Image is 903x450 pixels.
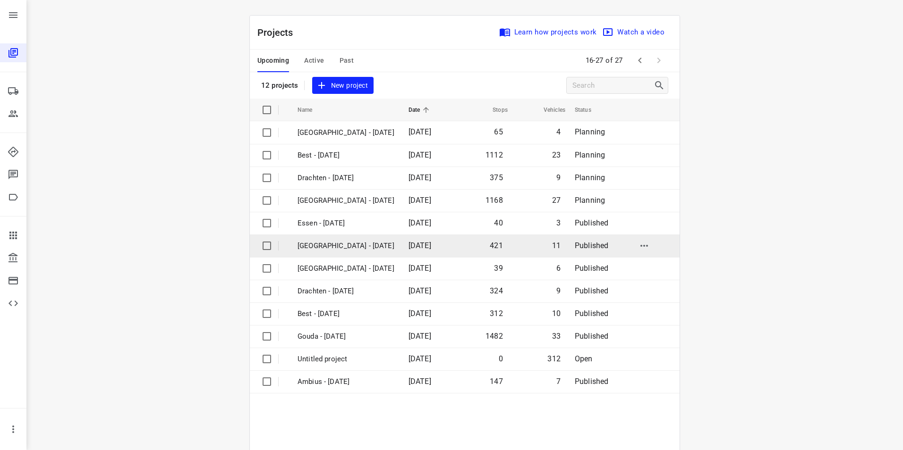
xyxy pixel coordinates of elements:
span: 39 [494,264,503,273]
p: Antwerpen - Tuesday [298,263,394,274]
span: 324 [490,286,503,295]
span: [DATE] [409,332,431,341]
p: Antwerpen - Wednesday [298,127,394,138]
span: [DATE] [409,127,431,136]
span: 9 [556,173,561,182]
span: 421 [490,241,503,250]
p: Best - Wednesday [298,150,394,161]
span: [DATE] [409,377,431,386]
p: 12 projects [261,81,298,90]
span: 1112 [486,150,503,159]
span: [DATE] [409,196,431,205]
span: 65 [494,127,503,136]
span: Published [575,241,609,250]
span: [DATE] [409,354,431,363]
input: Search projects [572,78,654,93]
span: Upcoming [257,55,289,67]
span: 23 [552,150,561,159]
p: Ambius - Monday [298,376,394,387]
span: 9 [556,286,561,295]
span: Previous Page [630,51,649,70]
span: Next Page [649,51,668,70]
span: [DATE] [409,218,431,227]
span: Published [575,332,609,341]
span: 16-27 of 27 [582,50,627,71]
span: [DATE] [409,173,431,182]
span: Published [575,286,609,295]
p: Essen - [DATE] [298,218,394,229]
span: 1168 [486,196,503,205]
span: Stops [480,104,508,116]
p: Untitled project [298,354,394,365]
span: Open [575,354,593,363]
span: Past [340,55,354,67]
p: Best - Tuesday [298,308,394,319]
span: 10 [552,309,561,318]
span: Active [304,55,324,67]
span: [DATE] [409,241,431,250]
span: 7 [556,377,561,386]
span: Published [575,264,609,273]
span: 11 [552,241,561,250]
span: 1482 [486,332,503,341]
span: Published [575,377,609,386]
span: [DATE] [409,150,431,159]
span: 375 [490,173,503,182]
span: 147 [490,377,503,386]
span: Status [575,104,604,116]
span: Date [409,104,433,116]
span: Planning [575,127,605,136]
span: Vehicles [531,104,565,116]
span: 33 [552,332,561,341]
span: Planning [575,173,605,182]
span: Planning [575,150,605,159]
span: 40 [494,218,503,227]
span: [DATE] [409,286,431,295]
span: [DATE] [409,264,431,273]
p: Gouda - Tuesday [298,331,394,342]
span: Planning [575,196,605,205]
button: New project [312,77,374,94]
span: [DATE] [409,309,431,318]
p: Projects [257,25,301,40]
span: 312 [547,354,561,363]
span: 4 [556,127,561,136]
span: 0 [499,354,503,363]
span: 312 [490,309,503,318]
div: Search [654,80,668,91]
span: Name [298,104,325,116]
p: Zwolle - Wednesday [298,195,394,206]
span: 3 [556,218,561,227]
span: Published [575,309,609,318]
p: Drachten - Tuesday [298,286,394,297]
span: 27 [552,196,561,205]
p: Drachten - Wednesday [298,173,394,183]
p: [GEOGRAPHIC_DATA] - [DATE] [298,241,394,251]
span: 6 [556,264,561,273]
span: Published [575,218,609,227]
span: New project [318,80,368,92]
